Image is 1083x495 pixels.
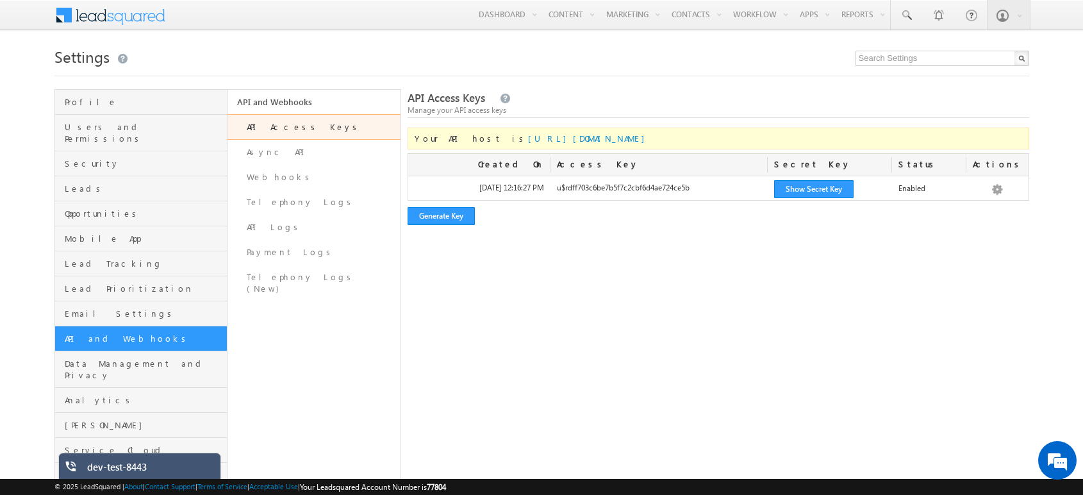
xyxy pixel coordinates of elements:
a: Opportunities [55,201,227,226]
a: Email Settings [55,301,227,326]
div: u$rdff703c6be7b5f7c2cbf6d4ae724ce5b [550,182,768,200]
a: Service Cloud [55,438,227,463]
a: API Logs [227,215,401,240]
a: Users and Permissions [55,115,227,151]
input: Search Settings [856,51,1029,66]
span: Lead Prioritization [65,283,224,294]
span: Lead Tracking [65,258,224,269]
span: Security [65,158,224,169]
span: Users and Permissions [65,121,224,144]
div: Created On [408,154,551,176]
span: Email Settings [65,308,224,319]
a: API Access Keys [227,114,401,140]
a: Contact Support [145,482,195,491]
a: Mobile App [55,226,227,251]
div: [DATE] 12:16:27 PM [408,182,551,200]
a: API and Webhooks [227,90,401,114]
a: Acceptable Use [249,482,298,491]
a: [PERSON_NAME] [55,413,227,438]
span: Mobile App [65,233,224,244]
div: Secret Key [768,154,892,176]
span: Your Leadsquared Account Number is [300,482,446,492]
div: dev-test-8443 [87,461,211,479]
a: Data Management and Privacy [55,351,227,388]
a: Lead Prioritization [55,276,227,301]
span: 77804 [427,482,446,492]
div: Actions [966,154,1029,176]
button: Show Secret Key [774,180,854,198]
span: © 2025 LeadSquared | | | | | [54,481,446,493]
a: API and Webhooks [55,326,227,351]
a: Terms of Service [197,482,247,491]
a: Profile [55,90,227,115]
span: Profile [65,96,224,108]
button: Generate Key [408,207,475,225]
a: About [124,482,143,491]
div: Access Key [550,154,768,176]
a: Telephony Logs (New) [227,265,401,301]
div: Status [892,154,966,176]
a: Webhooks [227,165,401,190]
a: Telephony [55,463,227,488]
span: Your API host is [415,133,651,144]
span: API and Webhooks [65,333,224,344]
a: Payment Logs [227,240,401,265]
span: Settings [54,46,110,67]
span: Analytics [65,394,224,406]
div: Manage your API access keys [408,105,1029,116]
a: Analytics [55,388,227,413]
a: Security [55,151,227,176]
a: [URL][DOMAIN_NAME] [528,133,651,144]
span: Data Management and Privacy [65,358,224,381]
a: Leads [55,176,227,201]
a: Telephony Logs [227,190,401,215]
span: [PERSON_NAME] [65,419,224,431]
a: Async API [227,140,401,165]
span: API Access Keys [408,90,485,105]
span: Service Cloud [65,444,224,456]
span: Leads [65,183,224,194]
span: Opportunities [65,208,224,219]
a: Lead Tracking [55,251,227,276]
div: Enabled [892,182,966,200]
